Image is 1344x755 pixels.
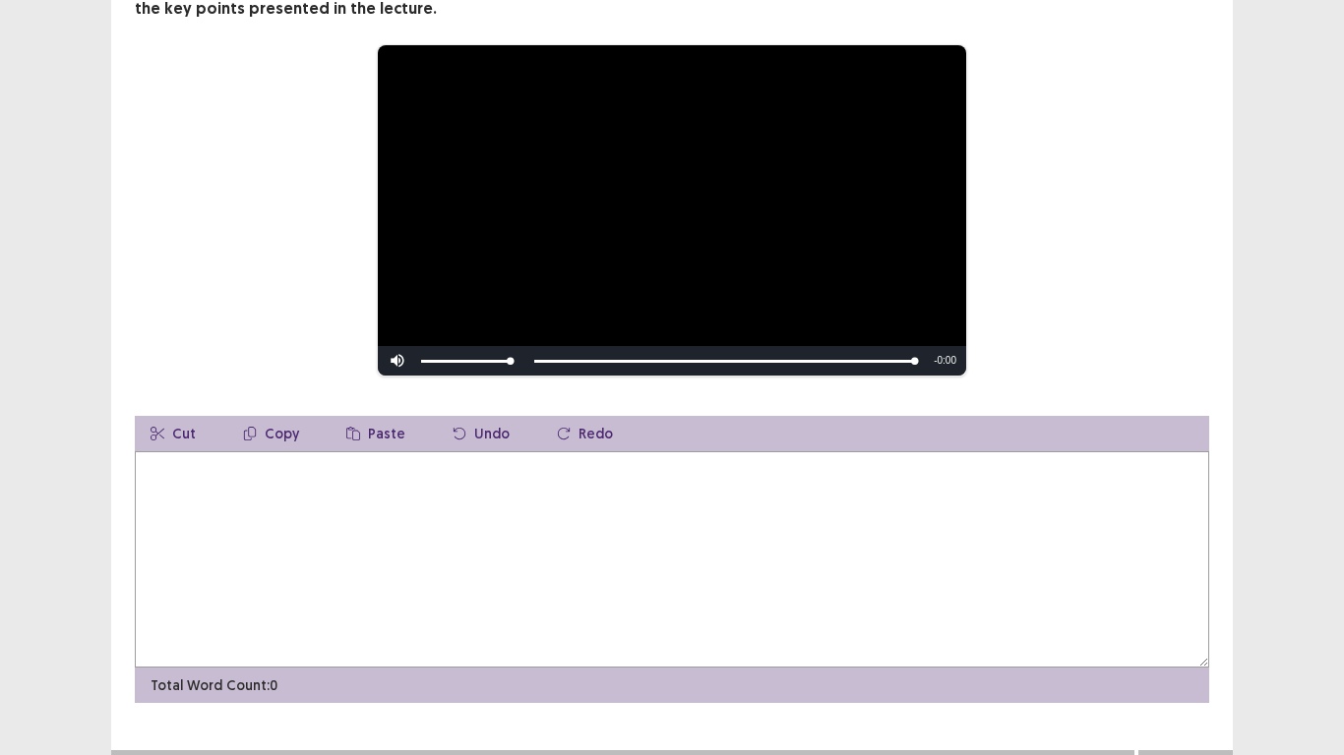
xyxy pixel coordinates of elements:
[151,675,277,696] p: Total Word Count: 0
[421,360,511,363] div: Volume Level
[934,355,937,366] span: -
[378,45,966,376] div: Video Player
[938,355,956,366] span: 0:00
[541,416,629,451] button: Redo
[437,416,525,451] button: Undo
[378,346,417,376] button: Mute
[227,416,315,451] button: Copy
[331,416,421,451] button: Paste
[135,416,212,451] button: Cut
